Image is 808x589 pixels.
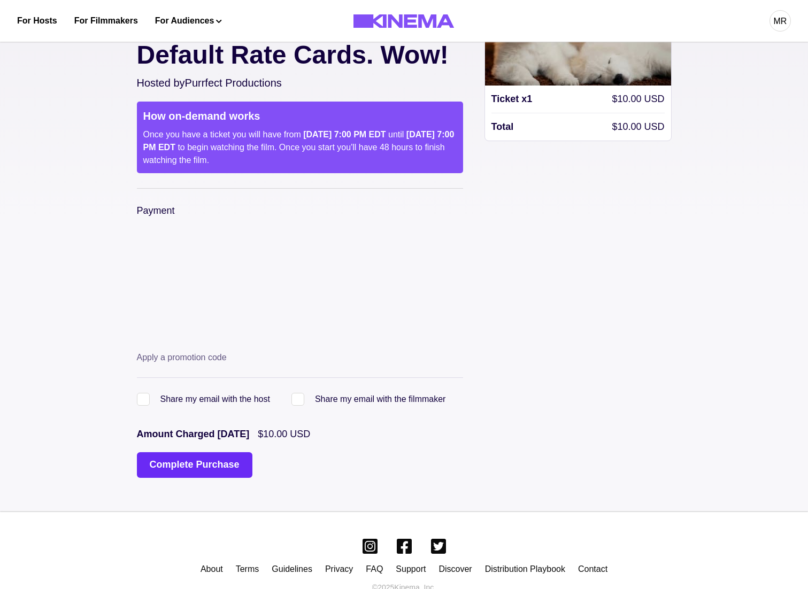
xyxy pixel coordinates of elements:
p: Share my email with the host [160,393,270,406]
p: Payment [137,204,463,218]
button: For Audiences [155,14,222,27]
a: Terms [236,564,259,573]
iframe: Secure payment input frame [135,224,465,346]
a: FAQ [366,564,383,573]
p: Share my email with the filmmaker [315,393,446,406]
a: Privacy [325,564,353,573]
span: [DATE] 7:00 PM EDT [303,130,386,139]
a: For Hosts [17,14,57,27]
p: $10.00 USD [612,92,664,106]
p: Total [491,120,514,134]
p: $10.00 USD [612,120,664,134]
a: Support [396,564,426,573]
p: Hosted by Purrfect Productions [137,75,463,91]
button: Apply a promotion code [137,353,227,362]
a: For Filmmakers [74,14,138,27]
p: $10.00 USD [258,427,310,441]
span: [DATE] 7:00 PM EDT [143,130,455,152]
a: Contact [578,564,607,573]
a: Distribution Playbook [485,564,565,573]
div: MR [774,15,787,28]
p: Ticket x 1 [491,92,533,106]
p: Once you have a ticket you will have from until to begin watching the film. Once you start you'll... [143,128,457,167]
a: Discover [438,564,472,573]
button: Complete Purchase [137,452,252,478]
a: About [201,564,223,573]
p: Amount Charged [DATE] [137,427,250,441]
p: How on-demand works [143,108,457,124]
a: Guidelines [272,564,312,573]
